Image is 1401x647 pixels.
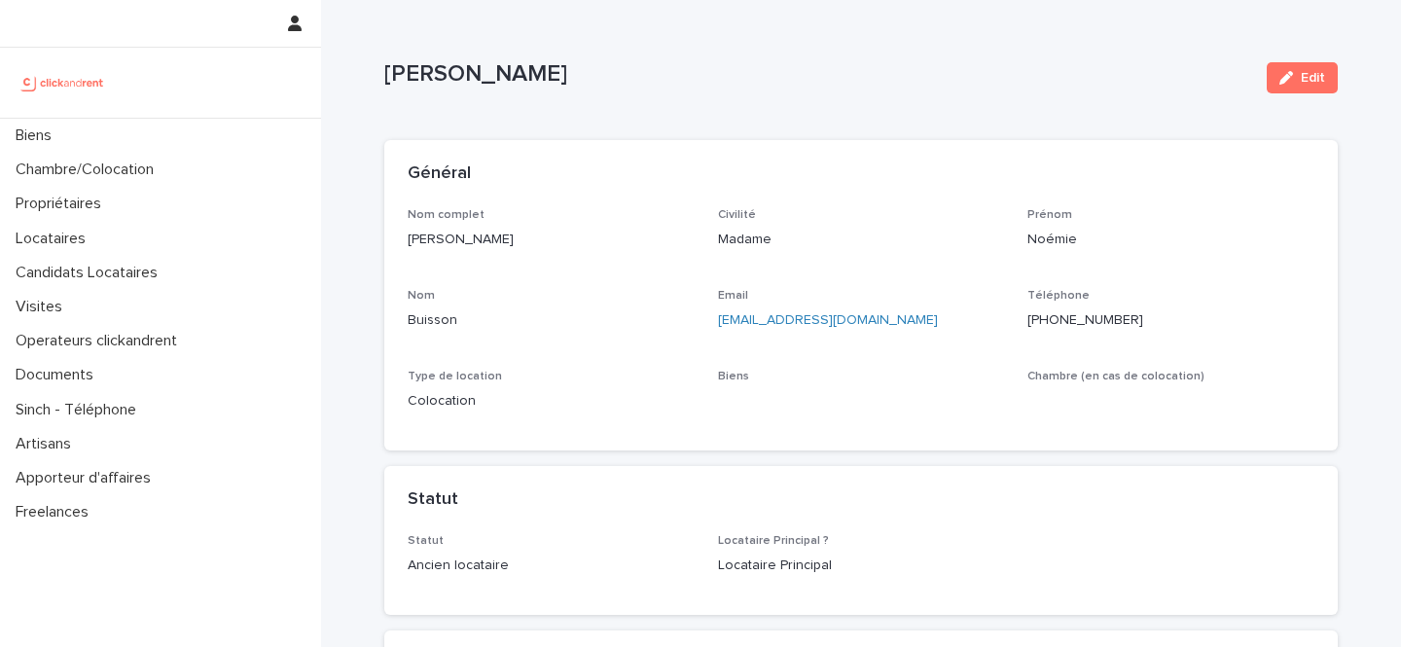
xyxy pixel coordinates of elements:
p: Colocation [408,391,695,412]
p: Artisans [8,435,87,453]
img: UCB0brd3T0yccxBKYDjQ [16,63,110,102]
span: Nom complet [408,209,485,221]
p: Noémie [1027,230,1314,250]
span: Email [718,290,748,302]
button: Edit [1267,62,1338,93]
span: Chambre (en cas de colocation) [1027,371,1204,382]
span: Téléphone [1027,290,1090,302]
h2: Statut [408,489,458,511]
p: Chambre/Colocation [8,161,169,179]
p: Candidats Locataires [8,264,173,282]
span: Nom [408,290,435,302]
span: Prénom [1027,209,1072,221]
p: Buisson [408,310,695,331]
p: [PHONE_NUMBER] [1027,310,1314,331]
p: Locataires [8,230,101,248]
h2: Général [408,163,471,185]
p: Ancien locataire [408,556,695,576]
span: Statut [408,535,444,547]
p: Locataire Principal [718,556,1005,576]
p: Sinch - Téléphone [8,401,152,419]
a: [EMAIL_ADDRESS][DOMAIN_NAME] [718,313,938,327]
p: Biens [8,126,67,145]
p: Operateurs clickandrent [8,332,193,350]
p: [PERSON_NAME] [384,60,1251,89]
p: Visites [8,298,78,316]
p: Madame [718,230,1005,250]
p: Documents [8,366,109,384]
p: Propriétaires [8,195,117,213]
span: Edit [1301,71,1325,85]
p: Apporteur d'affaires [8,469,166,487]
span: Biens [718,371,749,382]
span: Locataire Principal ? [718,535,829,547]
span: Civilité [718,209,756,221]
p: [PERSON_NAME] [408,230,695,250]
span: Type de location [408,371,502,382]
p: Freelances [8,503,104,521]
